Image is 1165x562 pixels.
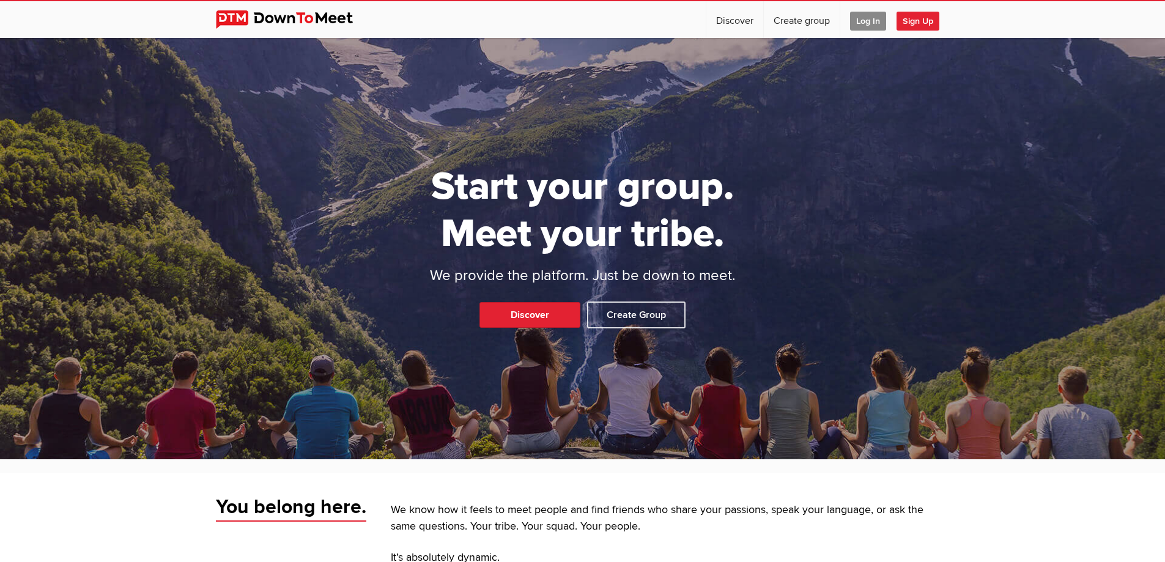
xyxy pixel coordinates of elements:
[706,1,763,38] a: Discover
[850,12,886,31] span: Log In
[216,495,366,522] span: You belong here.
[764,1,840,38] a: Create group
[216,10,372,29] img: DownToMeet
[391,502,950,535] p: We know how it feels to meet people and find friends who share your passions, speak your language...
[479,302,580,328] a: Discover
[897,1,949,38] a: Sign Up
[897,12,939,31] span: Sign Up
[587,301,686,328] a: Create Group
[840,1,896,38] a: Log In
[384,163,782,257] h1: Start your group. Meet your tribe.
